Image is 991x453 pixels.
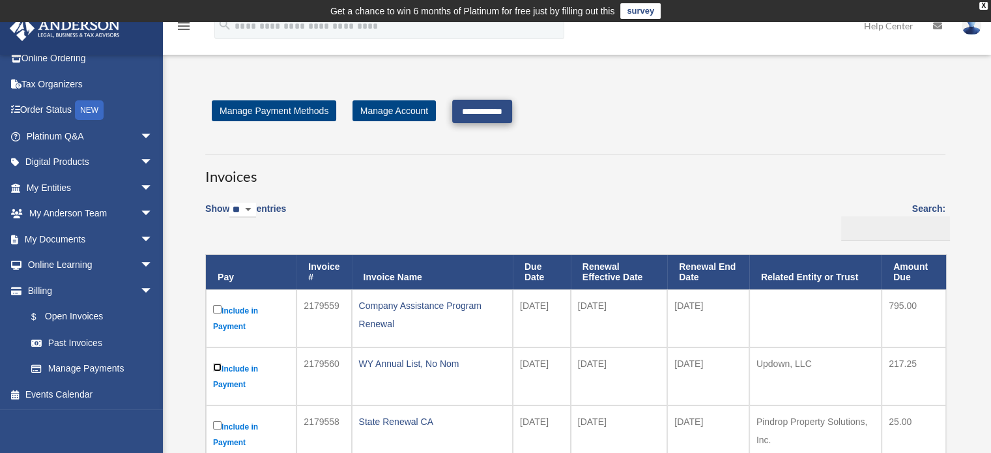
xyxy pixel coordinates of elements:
td: [DATE] [571,347,667,405]
th: Due Date: activate to sort column ascending [513,255,571,290]
th: Renewal Effective Date: activate to sort column ascending [571,255,667,290]
th: Amount Due: activate to sort column ascending [882,255,946,290]
td: [DATE] [571,289,667,347]
a: Events Calendar [9,381,173,407]
div: close [979,2,988,10]
select: Showentries [229,203,256,218]
td: [DATE] [513,289,571,347]
a: Manage Account [352,100,436,121]
a: Online Ordering [9,46,173,72]
label: Include in Payment [213,360,289,392]
a: survey [620,3,661,19]
i: search [218,18,232,32]
td: 2179560 [296,347,351,405]
th: Related Entity or Trust: activate to sort column ascending [749,255,882,290]
input: Search: [841,216,950,241]
a: Platinum Q&Aarrow_drop_down [9,123,173,149]
span: arrow_drop_down [140,226,166,253]
th: Renewal End Date: activate to sort column ascending [667,255,749,290]
td: Updown, LLC [749,347,882,405]
h3: Invoices [205,154,945,187]
label: Show entries [205,201,286,231]
span: arrow_drop_down [140,278,166,304]
td: 795.00 [882,289,946,347]
span: arrow_drop_down [140,149,166,176]
td: 217.25 [882,347,946,405]
a: Past Invoices [18,330,166,356]
a: Tax Organizers [9,71,173,97]
a: Manage Payments [18,356,166,382]
span: arrow_drop_down [140,175,166,201]
td: 2179559 [296,289,351,347]
input: Include in Payment [213,421,222,430]
img: User Pic [962,16,981,35]
span: arrow_drop_down [140,201,166,227]
div: WY Annual List, No Nom [359,355,506,373]
th: Invoice #: activate to sort column ascending [296,255,351,290]
label: Search: [837,201,945,241]
div: Company Assistance Program Renewal [359,297,506,333]
a: Manage Payment Methods [212,100,336,121]
th: Invoice Name: activate to sort column ascending [352,255,513,290]
span: arrow_drop_down [140,123,166,150]
a: Order StatusNEW [9,97,173,124]
td: [DATE] [513,347,571,405]
label: Include in Payment [213,418,289,450]
img: Anderson Advisors Platinum Portal [6,16,124,41]
a: My Documentsarrow_drop_down [9,226,173,252]
td: [DATE] [667,347,749,405]
a: Billingarrow_drop_down [9,278,166,304]
th: Pay: activate to sort column descending [206,255,296,290]
div: State Renewal CA [359,413,506,431]
div: NEW [75,100,104,120]
a: $Open Invoices [18,304,160,330]
span: $ [38,309,45,325]
input: Include in Payment [213,363,222,372]
a: menu [176,23,192,34]
a: Digital Productsarrow_drop_down [9,149,173,175]
a: Online Learningarrow_drop_down [9,252,173,278]
div: Get a chance to win 6 months of Platinum for free just by filling out this [330,3,615,19]
td: [DATE] [667,289,749,347]
input: Include in Payment [213,305,222,314]
label: Include in Payment [213,302,289,334]
i: menu [176,18,192,34]
span: arrow_drop_down [140,252,166,279]
a: My Anderson Teamarrow_drop_down [9,201,173,227]
a: My Entitiesarrow_drop_down [9,175,173,201]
